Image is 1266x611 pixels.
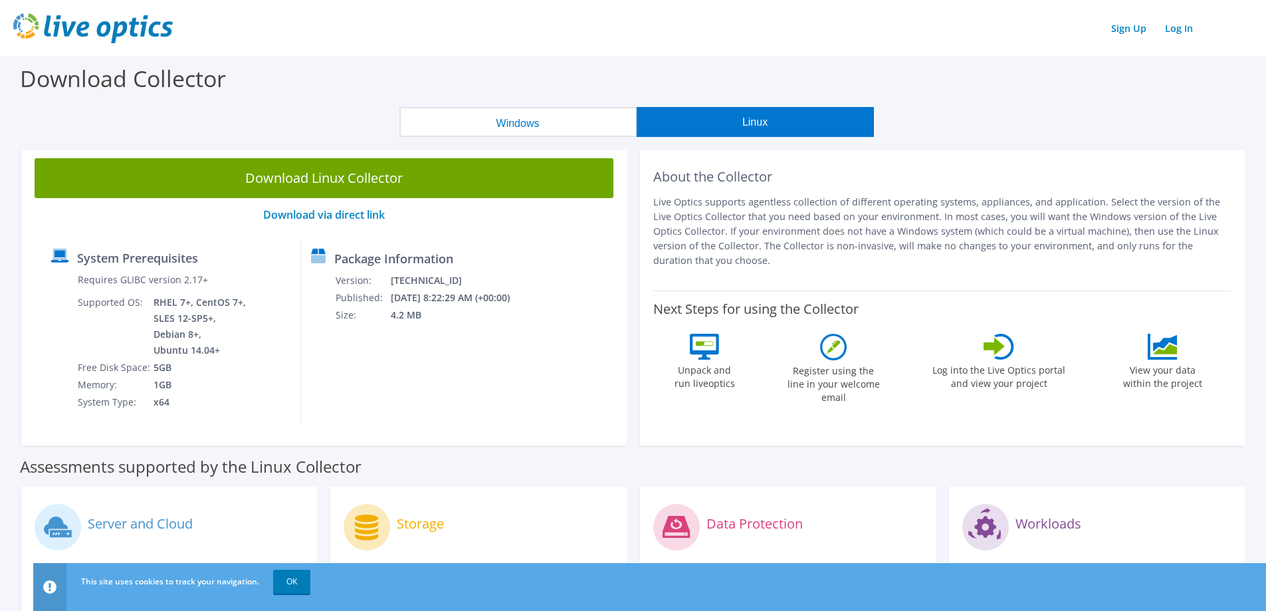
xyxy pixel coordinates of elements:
[88,517,193,531] label: Server and Cloud
[390,272,528,289] td: [TECHNICAL_ID]
[784,360,883,404] label: Register using the line in your welcome email
[932,360,1066,390] label: Log into the Live Optics portal and view your project
[335,289,390,306] td: Published:
[81,576,259,587] span: This site uses cookies to track your navigation.
[637,107,874,137] button: Linux
[653,301,859,317] label: Next Steps for using the Collector
[13,13,173,43] img: live_optics_svg.svg
[706,517,803,531] label: Data Protection
[77,376,153,394] td: Memory:
[334,252,453,265] label: Package Information
[20,460,362,473] label: Assessments supported by the Linux Collector
[1114,360,1210,390] label: View your data within the project
[674,360,735,390] label: Unpack and run liveoptics
[390,306,528,324] td: 4.2 MB
[77,394,153,411] td: System Type:
[77,251,198,265] label: System Prerequisites
[653,195,1232,268] p: Live Optics supports agentless collection of different operating systems, appliances, and applica...
[1105,19,1153,38] a: Sign Up
[273,570,310,594] a: OK
[77,359,153,376] td: Free Disk Space:
[153,394,249,411] td: x64
[390,289,528,306] td: [DATE] 8:22:29 AM (+00:00)
[263,207,385,222] a: Download via direct link
[153,359,249,376] td: 5GB
[1015,517,1081,531] label: Workloads
[653,169,1232,185] h2: About the Collector
[335,306,390,324] td: Size:
[77,294,153,359] td: Supported OS:
[153,294,249,359] td: RHEL 7+, CentOS 7+, SLES 12-SP5+, Debian 8+, Ubuntu 14.04+
[397,517,444,531] label: Storage
[35,158,613,198] a: Download Linux Collector
[153,376,249,394] td: 1GB
[1158,19,1200,38] a: Log In
[78,273,208,287] label: Requires GLIBC version 2.17+
[20,63,226,94] label: Download Collector
[399,107,637,137] button: Windows
[335,272,390,289] td: Version:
